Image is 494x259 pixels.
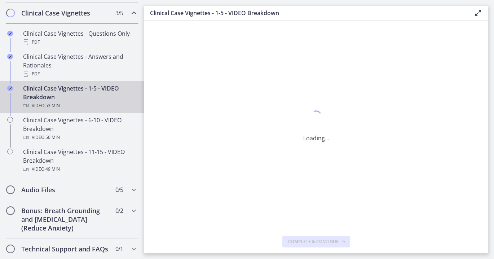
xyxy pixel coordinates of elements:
span: 0 / 2 [115,206,123,215]
span: 0 / 1 [115,245,123,253]
button: Complete & continue [282,236,350,247]
div: Video [23,101,136,110]
i: Completed [7,85,13,91]
div: Video [23,165,136,174]
h2: Audio Files [21,185,109,194]
h3: Clinical Case Vignettes - 1-5 - VIDEO Breakdown [150,9,462,17]
div: Clinical Case Vignettes - 11-15 - VIDEO Breakdown [23,148,136,174]
div: Video [23,133,136,142]
div: Clinical Case Vignettes - Questions Only [23,29,136,47]
h2: Technical Support and FAQs [21,245,109,253]
span: Complete & continue [288,239,339,245]
h2: Bonus: Breath Grounding and [MEDICAL_DATA] (Reduce Anxiety) [21,206,109,232]
div: PDF [23,38,136,47]
span: 3 / 5 [115,9,123,17]
div: Clinical Case Vignettes - Answers and Rationales [23,52,136,78]
span: · 49 min [44,165,60,174]
span: · 50 min [44,133,60,142]
div: 1 [303,109,329,125]
i: Completed [7,54,13,60]
h2: Clinical Case Vignettes [21,9,109,17]
i: Completed [7,31,13,36]
span: 0 / 5 [115,185,123,194]
div: Clinical Case Vignettes - 6-10 - VIDEO Breakdown [23,116,136,142]
span: · 53 min [44,101,60,110]
div: PDF [23,70,136,78]
div: Clinical Case Vignettes - 1-5 - VIDEO Breakdown [23,84,136,110]
p: Loading... [303,134,329,142]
